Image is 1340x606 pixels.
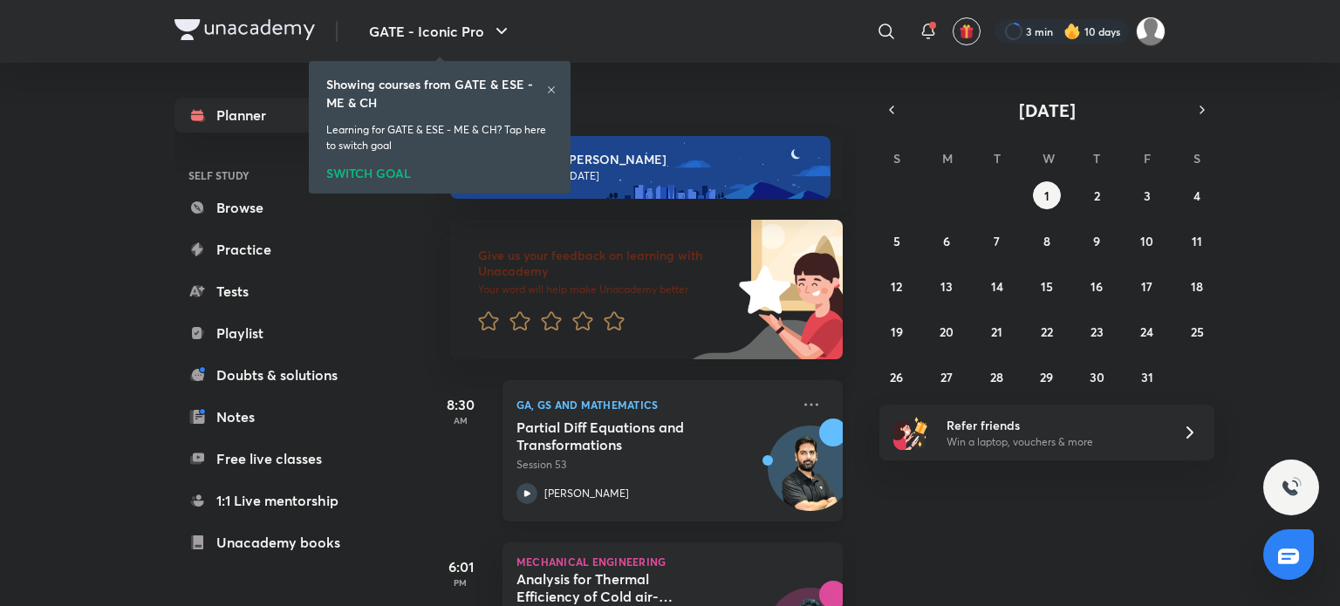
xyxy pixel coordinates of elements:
abbr: October 5, 2025 [893,233,900,249]
abbr: October 26, 2025 [890,369,903,385]
abbr: Thursday [1093,150,1100,167]
abbr: October 18, 2025 [1191,278,1203,295]
button: October 31, 2025 [1133,363,1161,391]
h6: Refer friends [947,416,1161,434]
abbr: October 31, 2025 [1141,369,1153,385]
button: October 30, 2025 [1083,363,1111,391]
a: 1:1 Live mentorship [174,483,377,518]
h6: SELF STUDY [174,160,377,190]
a: Notes [174,399,377,434]
p: [PERSON_NAME] [544,486,629,501]
h6: Showing courses from GATE & ESE - ME & CH [326,75,546,112]
button: October 17, 2025 [1133,272,1161,300]
button: October 13, 2025 [933,272,961,300]
button: October 9, 2025 [1083,227,1111,255]
abbr: October 27, 2025 [940,369,953,385]
button: October 28, 2025 [983,363,1011,391]
button: October 20, 2025 [933,317,961,345]
a: Doubts & solutions [174,357,377,392]
abbr: October 17, 2025 [1141,278,1152,295]
abbr: October 15, 2025 [1041,278,1053,295]
h6: Give us your feedback on learning with Unacademy [478,248,733,279]
a: Tests [174,274,377,309]
h5: 6:01 [426,556,496,577]
p: Your word will help make Unacademy better [478,283,733,296]
img: streak [1063,23,1081,40]
abbr: October 6, 2025 [943,233,950,249]
p: Session 53 [516,457,790,473]
img: Abhay Raj [1136,17,1166,46]
abbr: October 21, 2025 [991,323,1002,340]
button: October 26, 2025 [883,363,911,391]
h6: Good evening, [PERSON_NAME] [478,152,815,167]
a: Playlist [174,316,377,351]
abbr: October 4, 2025 [1193,187,1200,204]
button: October 3, 2025 [1133,181,1161,209]
abbr: Wednesday [1043,150,1055,167]
img: Company Logo [174,19,315,40]
abbr: October 10, 2025 [1140,233,1153,249]
button: October 24, 2025 [1133,317,1161,345]
abbr: October 22, 2025 [1041,323,1053,340]
button: October 11, 2025 [1183,227,1211,255]
button: avatar [953,17,981,45]
span: [DATE] [1019,99,1076,122]
abbr: October 7, 2025 [994,233,1000,249]
button: October 27, 2025 [933,363,961,391]
button: October 1, 2025 [1033,181,1061,209]
abbr: Sunday [893,150,900,167]
a: Practice [174,232,377,267]
abbr: October 16, 2025 [1090,278,1103,295]
abbr: October 29, 2025 [1040,369,1053,385]
p: PM [426,577,496,588]
a: Planner [174,98,377,133]
abbr: October 14, 2025 [991,278,1003,295]
abbr: Saturday [1193,150,1200,167]
button: October 16, 2025 [1083,272,1111,300]
img: evening [450,136,831,199]
abbr: October 28, 2025 [990,369,1003,385]
button: October 21, 2025 [983,317,1011,345]
img: Avatar [769,435,852,519]
button: October 25, 2025 [1183,317,1211,345]
a: Unacademy books [174,525,377,560]
div: SWITCH GOAL [326,160,553,180]
abbr: October 30, 2025 [1090,369,1104,385]
button: October 2, 2025 [1083,181,1111,209]
abbr: October 25, 2025 [1191,323,1204,340]
button: October 7, 2025 [983,227,1011,255]
button: October 15, 2025 [1033,272,1061,300]
abbr: October 8, 2025 [1043,233,1050,249]
abbr: October 1, 2025 [1044,187,1049,204]
abbr: October 19, 2025 [891,323,903,340]
button: October 12, 2025 [883,272,911,300]
img: feedback_image [680,220,843,359]
p: You have 3 events [DATE] [478,169,815,183]
abbr: Monday [942,150,953,167]
abbr: October 11, 2025 [1192,233,1202,249]
p: AM [426,415,496,426]
abbr: Tuesday [994,150,1001,167]
abbr: October 13, 2025 [940,278,953,295]
abbr: October 20, 2025 [940,323,954,340]
img: referral [893,415,928,450]
abbr: October 2, 2025 [1094,187,1100,204]
img: ttu [1281,477,1302,498]
p: Win a laptop, vouchers & more [947,434,1161,450]
abbr: October 24, 2025 [1140,323,1153,340]
p: Mechanical Engineering [516,556,829,567]
button: October 22, 2025 [1033,317,1061,345]
button: October 5, 2025 [883,227,911,255]
h4: [DATE] [450,98,860,119]
a: Free live classes [174,441,377,476]
p: GA, GS and Mathematics [516,394,790,415]
abbr: October 3, 2025 [1144,187,1151,204]
h5: 8:30 [426,394,496,415]
button: October 8, 2025 [1033,227,1061,255]
abbr: October 23, 2025 [1090,323,1104,340]
button: October 10, 2025 [1133,227,1161,255]
img: avatar [959,24,974,39]
h5: Partial Diff Equations and Transformations [516,419,734,453]
button: October 6, 2025 [933,227,961,255]
h5: Analysis for Thermal Efficiency of Cold air-standard Otto – Cycle [516,570,734,605]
